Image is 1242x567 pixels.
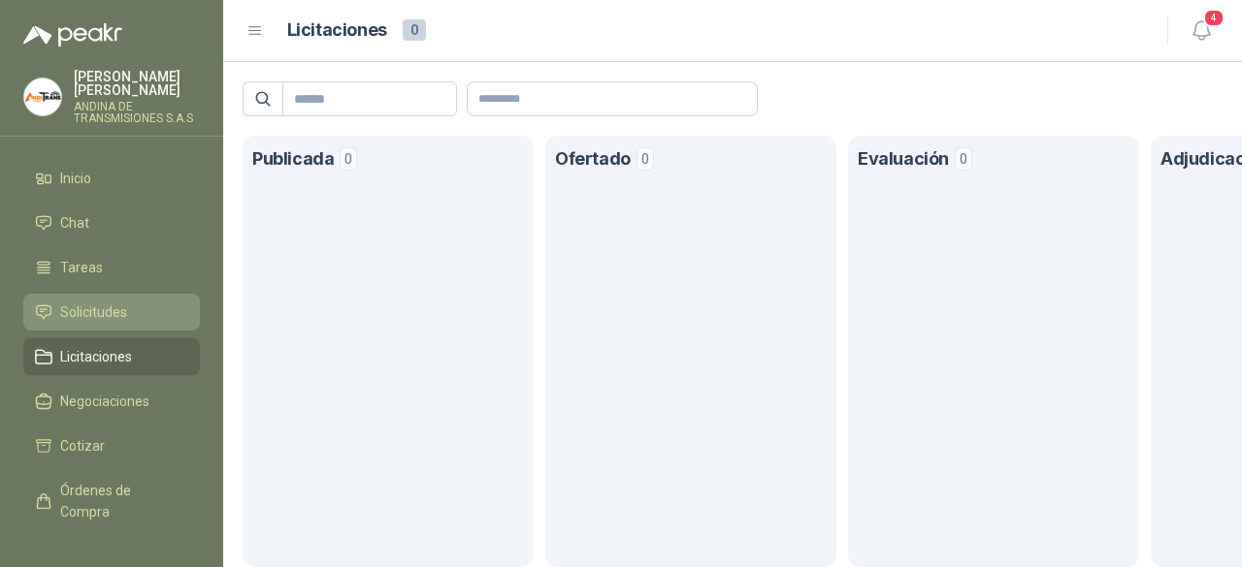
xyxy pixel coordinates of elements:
[555,145,631,173] h1: Ofertado
[60,391,149,412] span: Negociaciones
[60,212,89,234] span: Chat
[60,301,127,323] span: Solicitudes
[74,70,200,97] p: [PERSON_NAME] [PERSON_NAME]
[1184,14,1219,48] button: 4
[287,16,387,45] h1: Licitaciones
[955,147,972,171] span: 0
[23,160,200,197] a: Inicio
[637,147,654,171] span: 0
[23,472,200,530] a: Órdenes de Compra
[60,168,91,189] span: Inicio
[340,147,357,171] span: 0
[23,294,200,331] a: Solicitudes
[23,23,122,47] img: Logo peakr
[74,101,200,124] p: ANDINA DE TRANSMISIONES S.A.S
[23,249,200,286] a: Tareas
[858,145,949,173] h1: Evaluación
[23,338,200,375] a: Licitaciones
[60,435,105,457] span: Cotizar
[23,383,200,420] a: Negociaciones
[60,257,103,278] span: Tareas
[60,346,132,367] span: Licitaciones
[23,427,200,464] a: Cotizar
[23,205,200,241] a: Chat
[1203,9,1225,27] span: 4
[403,19,426,41] span: 0
[24,79,61,115] img: Company Logo
[252,145,334,173] h1: Publicada
[60,480,181,522] span: Órdenes de Compra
